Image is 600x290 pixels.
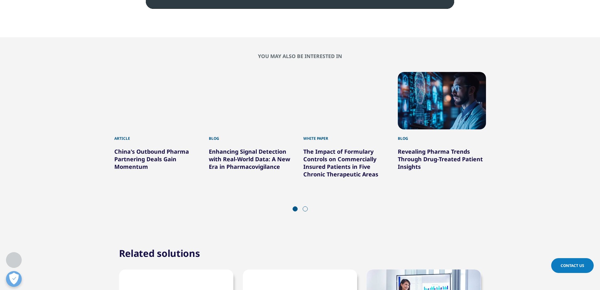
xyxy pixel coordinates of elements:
div: Previous slide [282,207,290,213]
a: The Impact of Formulary Controls on Commercially Insured Patients in Five Chronic Therapeutic Areas [303,148,378,178]
div: 4 / 6 [398,72,486,178]
div: Next slide [310,207,318,213]
div: Blog [209,129,297,141]
div: Blog [398,129,486,141]
a: Enhancing Signal Detection with Real-World Data: A New Era in Pharmacovigilance [209,148,290,170]
div: Article [114,129,203,141]
div: White Paper [303,129,391,141]
div: 3 / 6 [303,72,391,178]
div: 1 / 6 [114,72,203,178]
span: Contact Us [561,263,584,268]
button: 打开偏好 [6,271,22,287]
a: Contact Us [551,258,594,273]
a: Revealing Pharma Trends Through Drug-Treated Patient Insights [398,148,483,170]
a: China's Outbound Pharma Partnering Deals Gain Momentum [114,148,189,170]
div: 2 / 6 [209,72,297,178]
h2: Related solutions [119,247,200,260]
h2: You may also be interested in [114,53,486,59]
